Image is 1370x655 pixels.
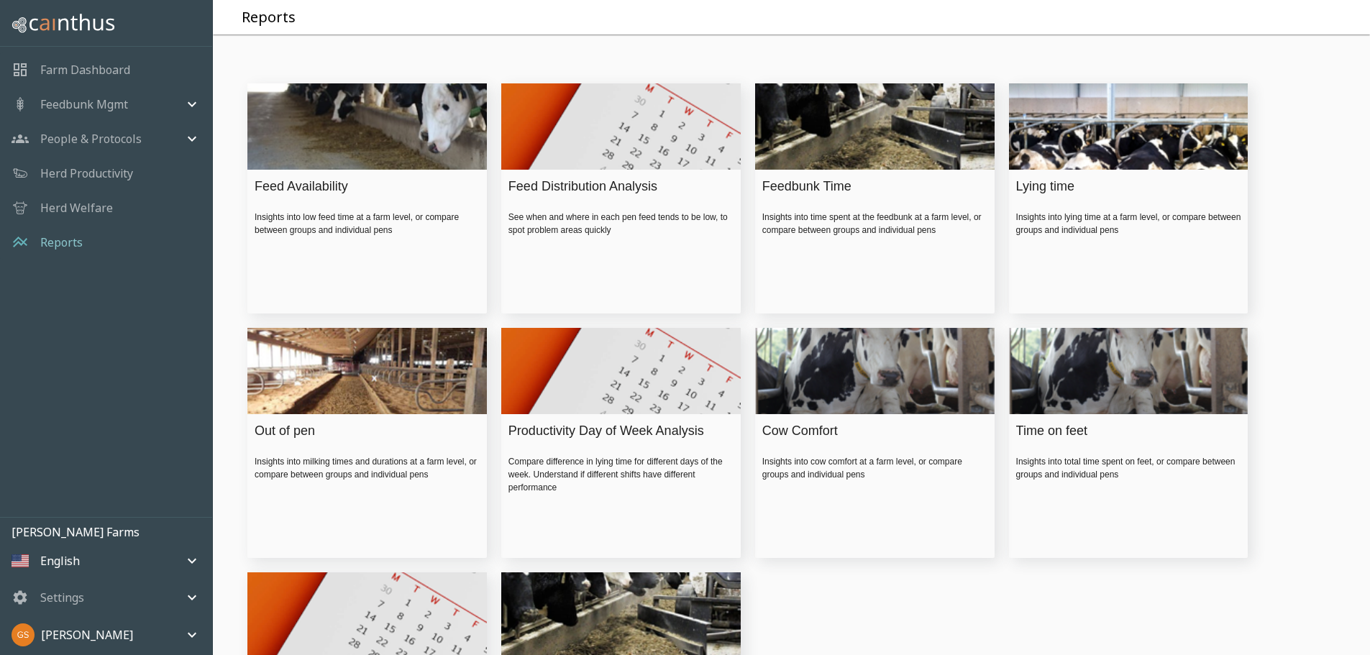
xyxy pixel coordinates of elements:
div: Insights into cow comfort at a farm level, or compare groups and individual pens [762,455,987,481]
a: Herd Productivity [40,165,133,182]
a: Reports [40,234,83,251]
div: Compare difference in lying time for different days of the week. Understand if different shifts h... [508,455,734,494]
a: Farm Dashboard [40,61,130,78]
p: People & Protocols [40,130,142,147]
p: Settings [40,589,84,606]
div: See when and where in each pen feed tends to be low, to spot problem areas quickly [508,211,734,237]
img: Cow Comfort [755,310,995,432]
a: Herd Welfare [40,199,113,216]
div: Lying time [1016,177,1234,196]
div: Out of pen [255,421,472,441]
div: Feedbunk Time [762,177,980,196]
div: Insights into low feed time at a farm level, or compare between groups and individual pens [255,211,480,237]
div: Time on feet [1016,421,1234,441]
div: Cow Comfort [762,421,980,441]
div: Feed Distribution Analysis [508,177,726,196]
img: Feed Availability [247,65,487,187]
div: Feed Availability [255,177,472,196]
img: Feed Distribution Analysis [501,66,741,187]
div: Insights into time spent at the feedbunk at a farm level, or compare between groups and individua... [762,211,987,237]
img: Time on feet [1009,310,1248,432]
div: Productivity Day of Week Analysis [508,421,726,441]
div: Insights into total time spent on feet, or compare between groups and individual pens [1016,455,1241,481]
p: English [40,552,80,569]
div: Insights into milking times and durations at a farm level, or compare between groups and individu... [255,455,480,481]
p: Feedbunk Mgmt [40,96,128,113]
img: 1aa0c48fb701e1da05996ac86e083ad1 [12,623,35,646]
img: Feedbunk Time [755,65,995,187]
p: [PERSON_NAME] Farms [12,523,212,541]
h5: Reports [242,8,296,27]
img: Productivity Day of Week Analysis [501,311,741,431]
p: [PERSON_NAME] [41,626,133,643]
div: Insights into lying time at a farm level, or compare between groups and individual pens [1016,211,1241,237]
img: Out of pen [247,310,487,431]
img: Lying time [1009,65,1248,187]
